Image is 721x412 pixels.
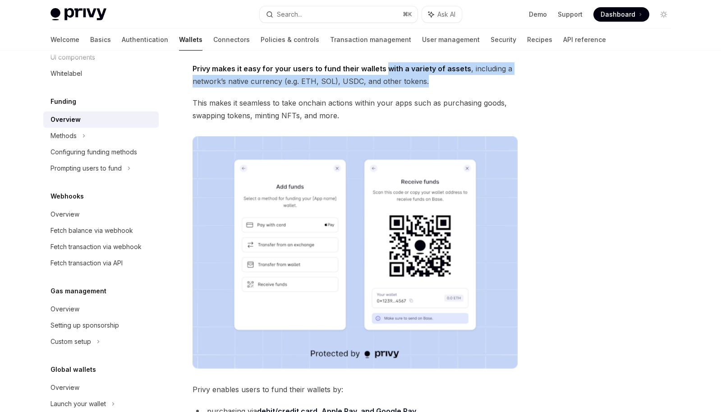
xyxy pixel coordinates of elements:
[51,209,79,220] div: Overview
[51,364,96,375] h5: Global wallets
[43,255,159,271] a: Fetch transaction via API
[330,29,411,51] a: Transaction management
[51,320,119,331] div: Setting up sponsorship
[51,241,142,252] div: Fetch transaction via webhook
[601,10,635,19] span: Dashboard
[51,68,82,79] div: Whitelabel
[260,6,418,23] button: Search...⌘K
[43,144,159,160] a: Configuring funding methods
[51,163,122,174] div: Prompting users to fund
[43,65,159,82] a: Whitelabel
[213,29,250,51] a: Connectors
[122,29,168,51] a: Authentication
[51,130,77,141] div: Methods
[527,29,552,51] a: Recipes
[51,336,91,347] div: Custom setup
[437,10,455,19] span: Ask AI
[193,97,518,122] span: This makes it seamless to take onchain actions within your apps such as purchasing goods, swappin...
[51,114,81,125] div: Overview
[90,29,111,51] a: Basics
[403,11,412,18] span: ⌘ K
[277,9,302,20] div: Search...
[51,258,123,268] div: Fetch transaction via API
[193,64,471,73] strong: Privy makes it easy for your users to fund their wallets with a variety of assets
[43,222,159,239] a: Fetch balance via webhook
[43,206,159,222] a: Overview
[558,10,583,19] a: Support
[43,239,159,255] a: Fetch transaction via webhook
[43,317,159,333] a: Setting up sponsorship
[51,8,106,21] img: light logo
[193,62,518,88] span: , including a network’s native currency (e.g. ETH, SOL), USDC, and other tokens.
[193,136,518,369] img: images/Funding.png
[51,398,106,409] div: Launch your wallet
[51,225,133,236] div: Fetch balance via webhook
[51,382,79,393] div: Overview
[43,111,159,128] a: Overview
[179,29,202,51] a: Wallets
[51,29,79,51] a: Welcome
[51,191,84,202] h5: Webhooks
[422,6,462,23] button: Ask AI
[51,96,76,107] h5: Funding
[657,7,671,22] button: Toggle dark mode
[593,7,649,22] a: Dashboard
[43,301,159,317] a: Overview
[193,383,518,396] span: Privy enables users to fund their wallets by:
[43,380,159,396] a: Overview
[261,29,319,51] a: Policies & controls
[491,29,516,51] a: Security
[563,29,606,51] a: API reference
[51,304,79,315] div: Overview
[51,147,137,157] div: Configuring funding methods
[51,286,106,296] h5: Gas management
[529,10,547,19] a: Demo
[422,29,480,51] a: User management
